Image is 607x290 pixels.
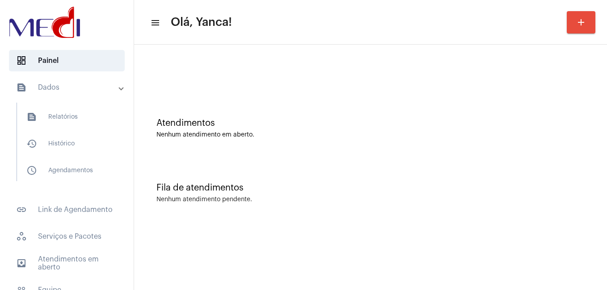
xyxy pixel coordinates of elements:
[9,226,125,247] span: Serviços e Pacotes
[150,17,159,28] mat-icon: sidenav icon
[16,204,27,215] mat-icon: sidenav icon
[19,133,114,154] span: Histórico
[16,258,27,269] mat-icon: sidenav icon
[156,183,585,193] div: Fila de atendimentos
[9,199,125,220] span: Link de Agendamento
[156,132,585,138] div: Nenhum atendimento em aberto.
[26,112,37,122] mat-icon: sidenav icon
[5,77,134,98] mat-expansion-panel-header: sidenav iconDados
[16,55,27,66] span: sidenav icon
[9,253,125,274] span: Atendimentos em aberto
[16,82,27,93] mat-icon: sidenav icon
[16,82,119,93] mat-panel-title: Dados
[576,17,586,28] mat-icon: add
[171,15,232,29] span: Olá, Yanca!
[5,98,134,194] div: sidenav iconDados
[7,4,82,40] img: d3a1b5fa-500b-b90f-5a1c-719c20e9830b.png
[9,50,125,71] span: Painel
[19,160,114,181] span: Agendamentos
[156,196,252,203] div: Nenhum atendimento pendente.
[26,165,37,176] mat-icon: sidenav icon
[16,231,27,242] span: sidenav icon
[19,106,114,128] span: Relatórios
[26,138,37,149] mat-icon: sidenav icon
[156,118,585,128] div: Atendimentos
